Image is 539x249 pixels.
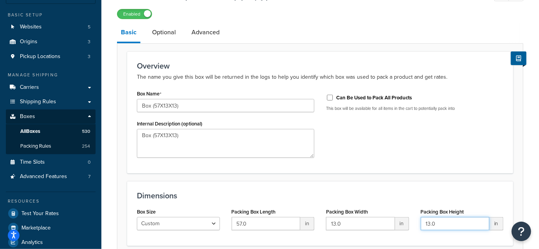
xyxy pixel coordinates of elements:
[6,72,96,78] div: Manage Shipping
[21,225,51,231] span: Marketplace
[6,170,96,184] li: Advanced Features
[6,20,96,34] li: Websites
[489,217,504,230] span: in
[88,53,90,60] span: 3
[137,72,504,82] p: The name you give this box will be returned in the logs to help you identify which box was used t...
[88,24,90,30] span: 5
[137,121,202,127] label: Internal Description (optional)
[20,128,40,135] span: All Boxes
[6,80,96,95] a: Carriers
[88,39,90,45] span: 3
[137,209,156,215] label: Box Size
[300,217,314,230] span: in
[20,113,35,120] span: Boxes
[336,94,412,101] label: Can Be Used to Pack All Products
[137,129,314,158] textarea: Box (57X13X13)
[20,84,39,91] span: Carriers
[20,159,45,166] span: Time Slots
[6,139,96,154] a: Packing Rules254
[82,128,90,135] span: 530
[6,109,96,124] a: Boxes
[21,210,59,217] span: Test Your Rates
[20,173,67,180] span: Advanced Features
[6,170,96,184] a: Advanced Features7
[6,155,96,170] li: Time Slots
[20,39,37,45] span: Origins
[6,139,96,154] li: Packing Rules
[6,49,96,64] a: Pickup Locations3
[117,9,152,19] label: Enabled
[6,49,96,64] li: Pickup Locations
[137,191,504,200] h3: Dimensions
[511,51,527,65] button: Show Help Docs
[137,62,504,70] h3: Overview
[326,106,504,111] p: This box will be available for all items in the cart to potentially pack into
[88,159,90,166] span: 0
[6,12,96,18] div: Basic Setup
[20,143,51,150] span: Packing Rules
[6,155,96,170] a: Time Slots0
[20,53,60,60] span: Pickup Locations
[82,143,90,150] span: 254
[148,23,180,42] a: Optional
[326,209,368,215] label: Packing Box Width
[512,222,531,241] button: Open Resource Center
[21,239,43,246] span: Analytics
[6,221,96,235] a: Marketplace
[6,124,96,139] a: AllBoxes530
[6,198,96,205] div: Resources
[6,95,96,109] a: Shipping Rules
[6,20,96,34] a: Websites5
[20,24,42,30] span: Websites
[6,35,96,49] a: Origins3
[188,23,223,42] a: Advanced
[232,209,276,215] label: Packing Box Length
[6,35,96,49] li: Origins
[137,91,161,97] label: Box Name
[6,109,96,154] li: Boxes
[88,173,90,180] span: 7
[421,209,464,215] label: Packing Box Height
[395,217,409,230] span: in
[117,23,140,43] a: Basic
[6,207,96,221] a: Test Your Rates
[20,99,56,105] span: Shipping Rules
